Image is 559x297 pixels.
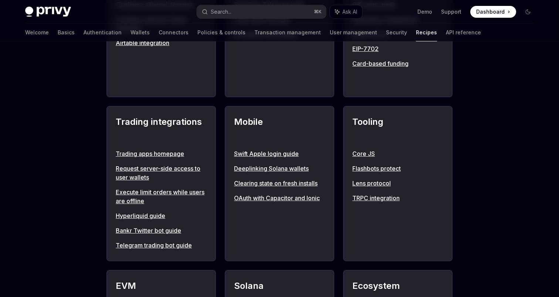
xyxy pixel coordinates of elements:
button: Search...⌘K [197,5,326,18]
a: User management [330,24,377,41]
div: Search... [211,7,231,16]
span: Ask AI [342,8,357,16]
a: Demo [417,8,432,16]
a: Request server-side access to user wallets [116,164,207,182]
h2: Tooling [352,115,443,142]
a: Card-based funding [352,59,443,68]
a: Trading apps homepage [116,149,207,158]
a: TRPC integration [352,194,443,202]
a: Execute limit orders while users are offline [116,188,207,205]
a: Bankr Twitter bot guide [116,226,207,235]
a: Authentication [84,24,122,41]
a: API reference [446,24,481,41]
span: ⌘ K [314,9,322,15]
a: Deeplinking Solana wallets [234,164,325,173]
a: Dashboard [470,6,516,18]
a: OAuth with Capacitor and Ionic [234,194,325,202]
h2: Mobile [234,115,325,142]
a: Lens protocol [352,179,443,188]
a: Wallets [131,24,150,41]
h2: Trading integrations [116,115,207,142]
a: Clearing state on fresh installs [234,179,325,188]
a: Policies & controls [197,24,245,41]
a: Airtable integration [116,38,207,47]
a: Telegram trading bot guide [116,241,207,250]
img: dark logo [25,7,71,17]
a: Transaction management [254,24,321,41]
button: Ask AI [330,5,362,18]
a: Flashbots protect [352,164,443,173]
a: EIP-7702 [352,44,443,53]
a: Support [441,8,461,16]
button: Toggle dark mode [522,6,534,18]
a: Swift Apple login guide [234,149,325,158]
a: Security [386,24,407,41]
span: Dashboard [476,8,505,16]
a: Basics [58,24,75,41]
a: Connectors [159,24,189,41]
a: Hyperliquid guide [116,211,207,220]
a: Recipes [416,24,437,41]
a: Welcome [25,24,49,41]
a: Core JS [352,149,443,158]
